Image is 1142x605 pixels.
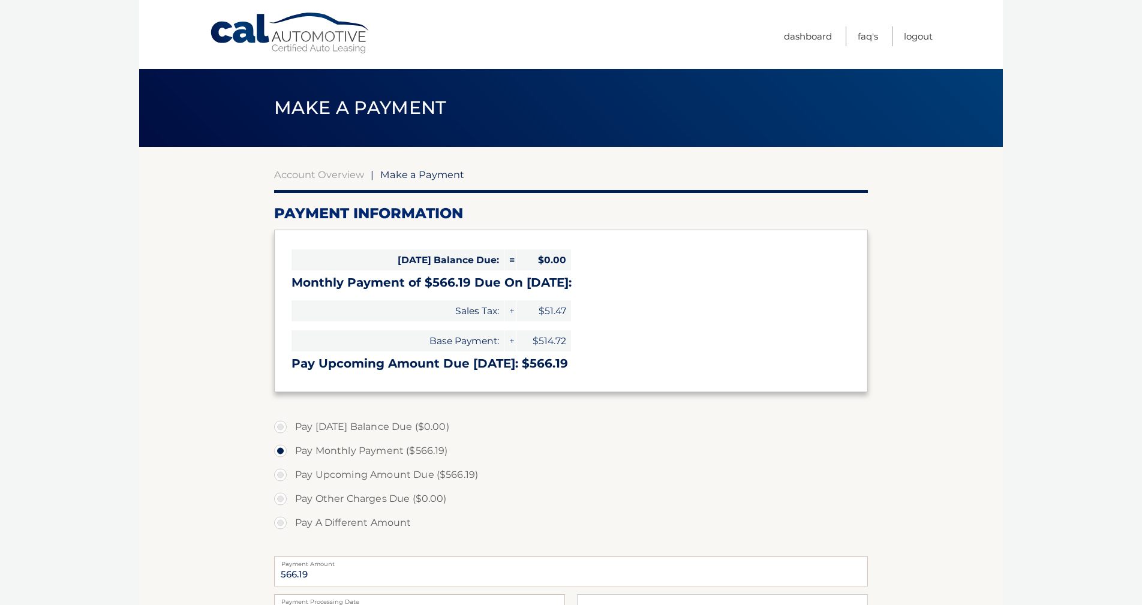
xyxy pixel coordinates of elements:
label: Payment Processing Date [274,594,565,604]
span: Make a Payment [380,168,464,180]
span: $0.00 [517,249,571,270]
label: Pay A Different Amount [274,511,868,535]
label: Payment Amount [274,556,868,566]
a: Account Overview [274,168,364,180]
h3: Pay Upcoming Amount Due [DATE]: $566.19 [291,356,851,371]
h2: Payment Information [274,204,868,222]
h3: Monthly Payment of $566.19 Due On [DATE]: [291,275,851,290]
span: Make a Payment [274,97,446,119]
span: | [371,168,374,180]
span: $514.72 [517,330,571,351]
a: Logout [904,26,933,46]
span: = [504,249,516,270]
span: + [504,330,516,351]
label: Pay Upcoming Amount Due ($566.19) [274,463,868,487]
span: [DATE] Balance Due: [291,249,504,270]
span: Sales Tax: [291,300,504,321]
span: $51.47 [517,300,571,321]
a: Cal Automotive [209,12,371,55]
a: Dashboard [784,26,832,46]
label: Pay Other Charges Due ($0.00) [274,487,868,511]
label: Pay Monthly Payment ($566.19) [274,439,868,463]
span: Base Payment: [291,330,504,351]
label: Pay [DATE] Balance Due ($0.00) [274,415,868,439]
span: + [504,300,516,321]
input: Payment Amount [274,556,868,586]
a: FAQ's [858,26,878,46]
